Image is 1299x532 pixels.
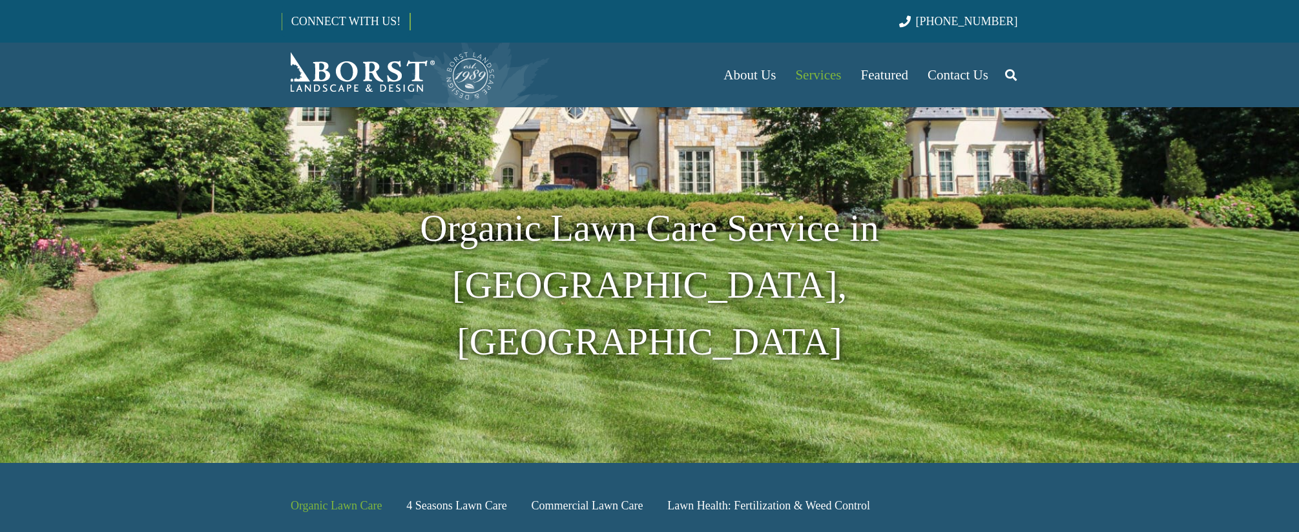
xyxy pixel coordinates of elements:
[899,15,1017,28] a: [PHONE_NUMBER]
[282,49,496,101] a: Borst-Logo
[785,43,851,107] a: Services
[397,486,516,524] a: 4 Seasons Lawn Care
[861,67,908,83] span: Featured
[795,67,841,83] span: Services
[916,15,1018,28] span: [PHONE_NUMBER]
[998,59,1024,91] a: Search
[522,486,652,524] a: Commercial Lawn Care
[282,486,391,524] a: Organic Lawn Care
[918,43,998,107] a: Contact Us
[851,43,918,107] a: Featured
[928,67,988,83] span: Contact Us
[658,486,879,524] a: Lawn Health: Fertilization & Weed Control
[723,67,776,83] span: About Us
[714,43,785,107] a: About Us
[282,200,1018,370] h1: Organic Lawn Care Service in [GEOGRAPHIC_DATA], [GEOGRAPHIC_DATA]
[282,6,410,37] a: CONNECT WITH US!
